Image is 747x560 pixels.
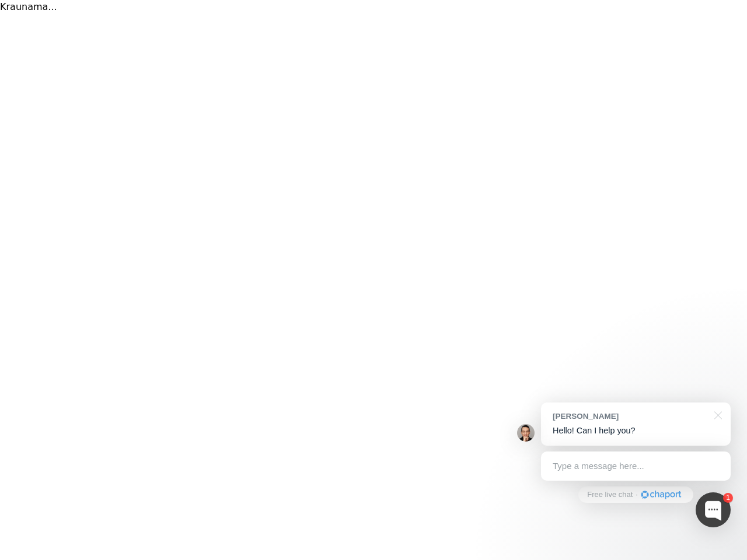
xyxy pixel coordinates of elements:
[553,425,719,437] p: Hello! Can I help you?
[517,424,535,442] img: Jonas
[553,411,707,422] div: [PERSON_NAME]
[578,487,693,503] a: Free live chat·
[587,489,633,501] span: Free live chat
[723,493,733,503] div: 1
[541,452,731,481] div: Type a message here...
[636,489,638,501] div: ·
